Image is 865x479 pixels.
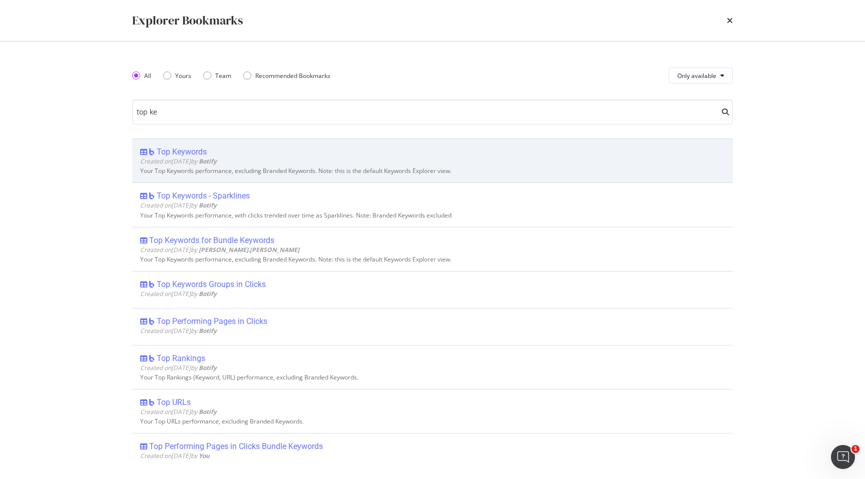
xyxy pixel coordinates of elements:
b: Botify [199,289,217,298]
span: Created on [DATE] by [140,289,217,298]
button: Only available [669,67,733,83]
b: Botify [199,407,217,416]
div: Yours [175,71,191,80]
div: Your Top Keywords performance, excluding Branded Keywords. Note: this is the default Keywords Exp... [140,256,725,263]
div: Top Rankings [157,353,205,363]
span: 1 [851,445,859,453]
span: Created on [DATE] by [140,201,217,209]
b: [PERSON_NAME].[PERSON_NAME] [199,245,299,254]
b: Botify [199,326,217,335]
div: Your Top Rankings (Keyword, URL) performance, excluding Branded Keywords. [140,374,725,381]
div: Top URLs [157,397,191,407]
div: Team [203,71,231,80]
div: Recommended Bookmarks [243,71,330,80]
span: Created on [DATE] by [140,245,299,254]
span: Created on [DATE] by [140,363,217,372]
span: Created on [DATE] by [140,407,217,416]
div: Your Top URLs performance, excluding Branded Keywords. [140,418,725,425]
div: Recommended Bookmarks [255,71,330,80]
span: Created on [DATE] by [140,451,210,460]
b: Botify [199,157,217,165]
div: Team [215,71,231,80]
span: Created on [DATE] by [140,326,217,335]
div: Top Performing Pages in Clicks Bundle Keywords [149,441,323,451]
div: Explorer Bookmarks [132,12,243,29]
div: Your Top Keywords performance, with clicks trended over time as Sparklines. Note: Branded Keyword... [140,212,725,219]
div: Top Keywords for Bundle Keywords [149,235,274,245]
b: Botify [199,201,217,209]
div: All [144,71,151,80]
iframe: Intercom live chat [831,445,855,469]
div: Yours [163,71,191,80]
b: Botify [199,363,217,372]
div: Top Keywords - Sparklines [157,191,250,201]
div: Your Top Keywords performance, excluding Branded Keywords. Note: this is the default Keywords Exp... [140,167,725,174]
div: Top Performing Pages in Clicks [157,316,267,326]
div: All [132,71,151,80]
span: Only available [677,71,716,80]
div: times [727,12,733,29]
div: Top Keywords [157,147,207,157]
b: You [199,451,210,460]
div: Top Keywords Groups in Clicks [157,279,266,289]
input: Search [132,99,733,124]
span: Created on [DATE] by [140,157,217,165]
